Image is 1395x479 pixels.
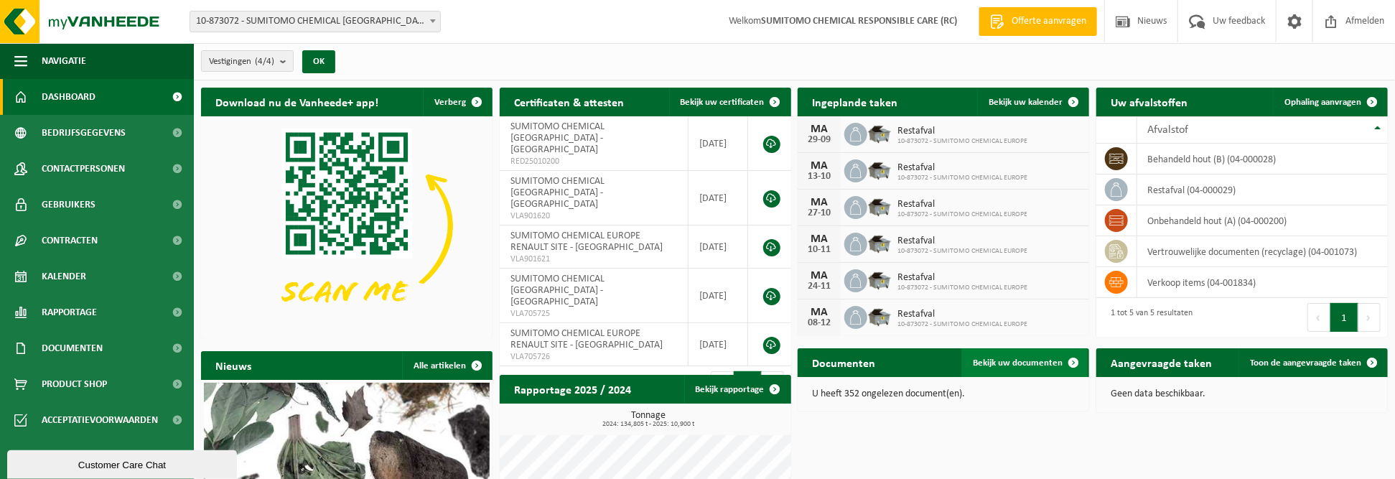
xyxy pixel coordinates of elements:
span: Gebruikers [42,187,95,223]
p: Geen data beschikbaar. [1111,389,1373,399]
h2: Rapportage 2025 / 2024 [500,375,645,403]
p: U heeft 352 ongelezen document(en). [812,389,1075,399]
a: Offerte aanvragen [979,7,1097,36]
div: MA [805,124,834,135]
strong: SUMITOMO CHEMICAL RESPONSIBLE CARE (RC) [761,16,957,27]
span: VLA901621 [510,254,678,265]
span: 2024: 134,805 t - 2025: 10,900 t [507,421,791,428]
span: 10-873072 - SUMITOMO CHEMICAL EUROPE - MACHELEN [190,11,441,32]
span: 10-873072 - SUMITOMO CHEMICAL EUROPE [897,284,1027,292]
div: MA [805,270,834,282]
td: behandeld hout (B) (04-000028) [1137,144,1388,175]
span: 10-873072 - SUMITOMO CHEMICAL EUROPE [897,247,1027,256]
span: Ophaling aanvragen [1284,98,1361,107]
span: Documenten [42,330,103,366]
h3: Tonnage [507,411,791,428]
td: [DATE] [689,116,748,171]
span: Verberg [434,98,466,107]
span: Dashboard [42,79,95,115]
span: Bedrijfsgegevens [42,115,126,151]
img: WB-5000-GAL-GY-01 [867,231,892,255]
img: Download de VHEPlus App [201,116,493,335]
h2: Ingeplande taken [798,88,912,116]
span: VLA705726 [510,351,678,363]
button: Previous [1307,303,1330,332]
td: [DATE] [689,323,748,366]
span: Toon de aangevraagde taken [1250,358,1361,368]
span: Restafval [897,162,1027,174]
span: Vestigingen [209,51,274,73]
h2: Nieuws [201,351,266,379]
div: 13-10 [805,172,834,182]
td: [DATE] [689,171,748,225]
a: Bekijk uw documenten [961,348,1088,377]
span: Afvalstof [1148,124,1189,136]
div: 08-12 [805,318,834,328]
div: 10-11 [805,245,834,255]
div: 1 tot 5 van 5 resultaten [1104,302,1193,333]
span: 10-873072 - SUMITOMO CHEMICAL EUROPE [897,137,1027,146]
h2: Aangevraagde taken [1096,348,1226,376]
span: SUMITOMO CHEMICAL [GEOGRAPHIC_DATA] - [GEOGRAPHIC_DATA] [510,176,605,210]
span: 10-873072 - SUMITOMO CHEMICAL EUROPE - MACHELEN [190,11,440,32]
span: 10-873072 - SUMITOMO CHEMICAL EUROPE [897,174,1027,182]
span: VLA901620 [510,210,678,222]
span: Restafval [897,309,1027,320]
iframe: chat widget [7,447,240,479]
img: WB-5000-GAL-GY-01 [867,157,892,182]
count: (4/4) [255,57,274,66]
td: [DATE] [689,269,748,323]
h2: Download nu de Vanheede+ app! [201,88,393,116]
span: SUMITOMO CHEMICAL [GEOGRAPHIC_DATA] - [GEOGRAPHIC_DATA] [510,121,605,155]
td: [DATE] [689,225,748,269]
img: WB-5000-GAL-GY-01 [867,267,892,292]
span: Bekijk uw kalender [989,98,1063,107]
button: Next [1358,303,1381,332]
td: verkoop items (04-001834) [1137,267,1388,298]
span: Product Shop [42,366,107,402]
td: onbehandeld hout (A) (04-000200) [1137,205,1388,236]
span: Bekijk uw documenten [973,358,1063,368]
span: SUMITOMO CHEMICAL EUROPE RENAULT SITE - [GEOGRAPHIC_DATA] [510,328,663,350]
div: 24-11 [805,282,834,292]
div: MA [805,160,834,172]
span: SUMITOMO CHEMICAL [GEOGRAPHIC_DATA] - [GEOGRAPHIC_DATA] [510,274,605,307]
button: Vestigingen(4/4) [201,50,294,72]
a: Bekijk uw kalender [977,88,1088,116]
a: Bekijk uw certificaten [669,88,790,116]
div: 27-10 [805,208,834,218]
h2: Certificaten & attesten [500,88,638,116]
span: Rapportage [42,294,97,330]
span: Navigatie [42,43,86,79]
span: Restafval [897,126,1027,137]
div: MA [805,233,834,245]
td: restafval (04-000029) [1137,175,1388,205]
button: OK [302,50,335,73]
span: Contracten [42,223,98,259]
span: RED25010200 [510,156,678,167]
h2: Documenten [798,348,890,376]
a: Alle artikelen [402,351,491,380]
span: Acceptatievoorwaarden [42,402,158,438]
div: MA [805,307,834,318]
span: Kalender [42,259,86,294]
img: WB-5000-GAL-GY-01 [867,304,892,328]
td: vertrouwelijke documenten (recyclage) (04-001073) [1137,236,1388,267]
a: Bekijk rapportage [684,375,790,404]
span: 10-873072 - SUMITOMO CHEMICAL EUROPE [897,210,1027,219]
button: 1 [1330,303,1358,332]
div: 29-09 [805,135,834,145]
span: Contactpersonen [42,151,125,187]
span: Offerte aanvragen [1008,14,1090,29]
span: Restafval [897,199,1027,210]
span: Bekijk uw certificaten [681,98,765,107]
img: WB-5000-GAL-GY-01 [867,121,892,145]
a: Ophaling aanvragen [1273,88,1386,116]
a: Toon de aangevraagde taken [1238,348,1386,377]
span: 10-873072 - SUMITOMO CHEMICAL EUROPE [897,320,1027,329]
img: WB-5000-GAL-GY-01 [867,194,892,218]
div: MA [805,197,834,208]
span: SUMITOMO CHEMICAL EUROPE RENAULT SITE - [GEOGRAPHIC_DATA] [510,231,663,253]
span: Restafval [897,272,1027,284]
